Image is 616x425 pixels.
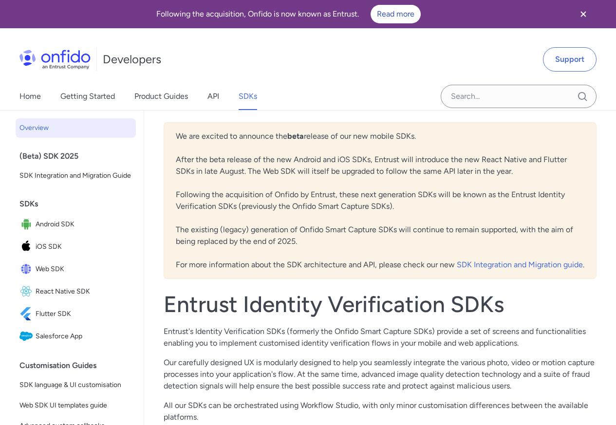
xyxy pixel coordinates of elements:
[16,118,136,138] a: Overview
[19,194,140,214] div: SDKs
[578,8,589,20] svg: Close banner
[164,357,597,392] p: Our carefully designed UX is modularly designed to help you seamlessly integrate the various phot...
[19,356,140,375] div: Customisation Guides
[103,52,161,67] h1: Developers
[16,281,136,302] a: IconReact Native SDKReact Native SDK
[36,330,132,343] span: Salesforce App
[36,262,132,276] span: Web SDK
[36,218,132,231] span: Android SDK
[16,166,136,185] a: SDK Integration and Migration Guide
[565,2,601,26] button: Close banner
[16,259,136,280] a: IconWeb SDKWeb SDK
[164,400,597,423] p: All our SDKs can be orchestrated using Workflow Studio, with only minor customisation differences...
[19,307,36,321] img: IconFlutter SDK
[371,5,421,23] a: Read more
[36,240,132,254] span: iOS SDK
[16,214,136,235] a: IconAndroid SDKAndroid SDK
[543,47,597,72] a: Support
[60,83,115,110] a: Getting Started
[441,85,597,108] input: Onfido search input field
[16,303,136,325] a: IconFlutter SDKFlutter SDK
[19,240,36,254] img: IconiOS SDK
[19,83,41,110] a: Home
[16,236,136,258] a: IconiOS SDKiOS SDK
[19,122,132,134] span: Overview
[457,260,583,269] a: SDK Integration and Migration guide
[36,285,132,298] span: React Native SDK
[19,170,132,182] span: SDK Integration and Migration Guide
[287,131,304,141] b: beta
[19,285,36,298] img: IconReact Native SDK
[12,5,565,23] div: Following the acquisition, Onfido is now known as Entrust.
[239,83,257,110] a: SDKs
[16,326,136,347] a: IconSalesforce AppSalesforce App
[36,307,132,321] span: Flutter SDK
[164,326,597,349] p: Entrust's Identity Verification SDKs (formerly the Onfido Smart Capture SDKs) provide a set of sc...
[19,218,36,231] img: IconAndroid SDK
[164,122,597,279] div: We are excited to announce the release of our new mobile SDKs. After the beta release of the new ...
[207,83,219,110] a: API
[19,50,91,69] img: Onfido Logo
[19,330,36,343] img: IconSalesforce App
[19,262,36,276] img: IconWeb SDK
[19,147,140,166] div: (Beta) SDK 2025
[19,379,132,391] span: SDK language & UI customisation
[16,375,136,395] a: SDK language & UI customisation
[134,83,188,110] a: Product Guides
[164,291,597,318] h1: Entrust Identity Verification SDKs
[16,396,136,415] a: Web SDK UI templates guide
[19,400,132,411] span: Web SDK UI templates guide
